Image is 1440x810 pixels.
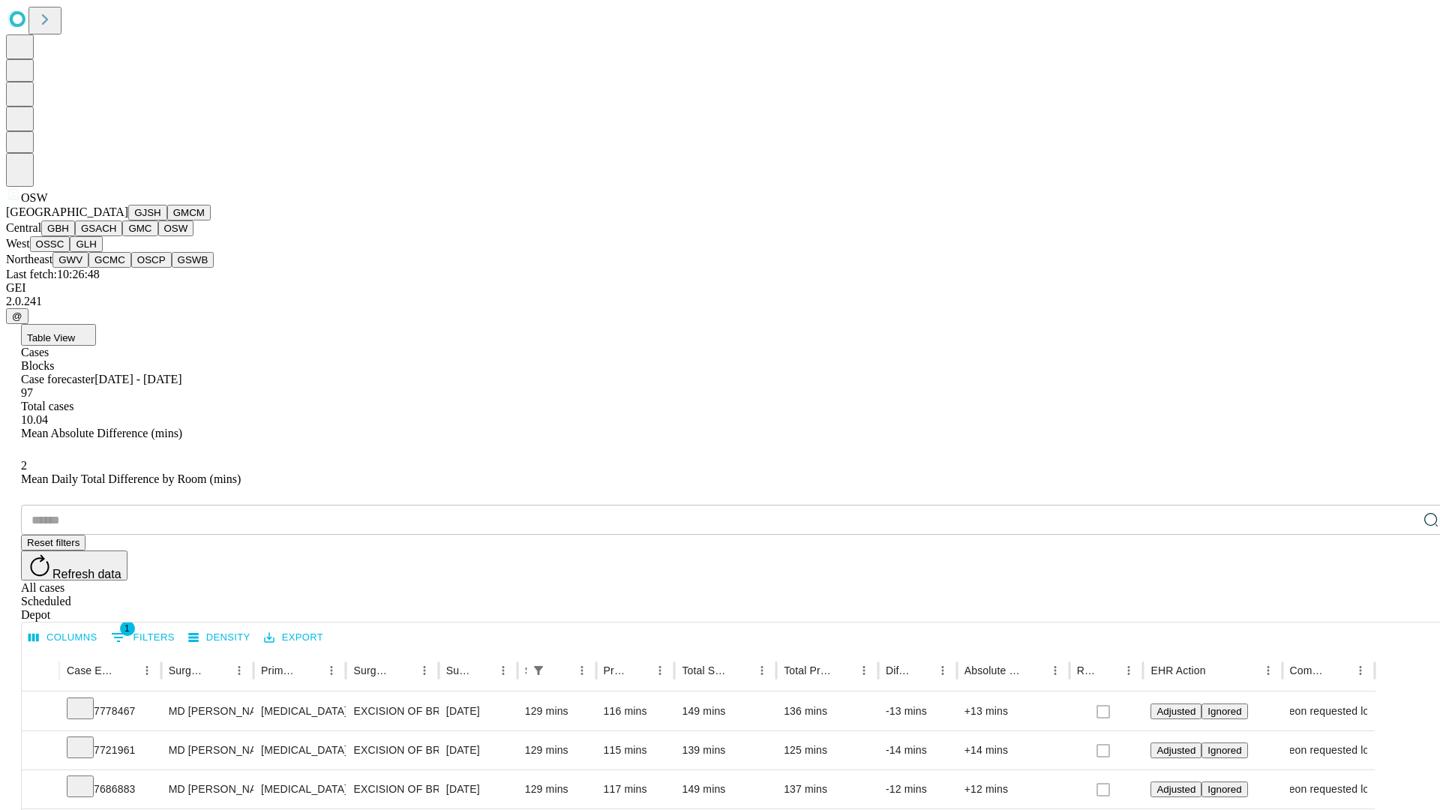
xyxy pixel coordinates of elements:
[1024,660,1045,681] button: Sort
[1150,703,1201,719] button: Adjusted
[1201,703,1247,719] button: Ignored
[6,281,1434,295] div: GEI
[730,660,751,681] button: Sort
[964,731,1062,769] div: +14 mins
[107,625,178,649] button: Show filters
[260,626,327,649] button: Export
[525,664,526,676] div: Scheduled In Room Duration
[911,660,932,681] button: Sort
[784,770,871,808] div: 137 mins
[169,692,246,730] div: MD [PERSON_NAME] A Md
[604,692,667,730] div: 116 mins
[25,626,101,649] button: Select columns
[29,738,52,764] button: Expand
[1207,660,1228,681] button: Sort
[29,777,52,803] button: Expand
[1290,692,1367,730] div: Surgeon requested longer
[446,770,510,808] div: [DATE]
[1156,745,1195,756] span: Adjusted
[21,191,48,204] span: OSW
[784,731,871,769] div: 125 mins
[1290,731,1367,769] div: Surgeon requested longer
[784,664,831,676] div: Total Predicted Duration
[649,660,670,681] button: Menu
[1258,660,1279,681] button: Menu
[604,770,667,808] div: 117 mins
[29,699,52,725] button: Expand
[1207,706,1241,717] span: Ignored
[136,660,157,681] button: Menu
[832,660,853,681] button: Sort
[1201,742,1247,758] button: Ignored
[1266,731,1390,769] span: Surgeon requested longer
[682,770,769,808] div: 149 mins
[6,205,128,218] span: [GEOGRAPHIC_DATA]
[21,386,33,399] span: 97
[261,731,338,769] div: [MEDICAL_DATA]
[30,236,70,252] button: OSSC
[1290,770,1367,808] div: Surgeon requested longer
[446,731,510,769] div: [DATE]
[550,660,571,681] button: Sort
[784,692,871,730] div: 136 mins
[261,770,338,808] div: [MEDICAL_DATA]
[446,692,510,730] div: [DATE]
[932,660,953,681] button: Menu
[6,308,28,324] button: @
[853,660,874,681] button: Menu
[525,731,589,769] div: 129 mins
[6,295,1434,308] div: 2.0.241
[886,692,949,730] div: -13 mins
[1350,660,1371,681] button: Menu
[493,660,514,681] button: Menu
[6,221,41,234] span: Central
[6,268,100,280] span: Last fetch: 10:26:48
[321,660,342,681] button: Menu
[682,692,769,730] div: 149 mins
[169,770,246,808] div: MD [PERSON_NAME] A Md
[128,205,167,220] button: GJSH
[751,660,772,681] button: Menu
[964,770,1062,808] div: +12 mins
[21,550,127,580] button: Refresh data
[1045,660,1066,681] button: Menu
[169,664,206,676] div: Surgeon Name
[414,660,435,681] button: Menu
[67,731,154,769] div: 7721961
[682,664,729,676] div: Total Scheduled Duration
[528,660,549,681] button: Show filters
[70,236,102,252] button: GLH
[12,310,22,322] span: @
[88,252,131,268] button: GCMC
[1207,745,1241,756] span: Ignored
[21,324,96,346] button: Table View
[525,770,589,808] div: 129 mins
[261,664,298,676] div: Primary Service
[67,692,154,730] div: 7778467
[682,731,769,769] div: 139 mins
[1150,664,1205,676] div: EHR Action
[115,660,136,681] button: Sort
[528,660,549,681] div: 1 active filter
[1156,706,1195,717] span: Adjusted
[964,664,1022,676] div: Absolute Difference
[1266,692,1390,730] span: Surgeon requested longer
[353,692,430,730] div: EXCISION OF BREAST LESION RADIOLOGICAL MARKER
[1290,664,1327,676] div: Comments
[886,664,910,676] div: Difference
[1150,781,1201,797] button: Adjusted
[21,459,27,472] span: 2
[472,660,493,681] button: Sort
[1097,660,1118,681] button: Sort
[27,332,75,343] span: Table View
[208,660,229,681] button: Sort
[21,413,48,426] span: 10.04
[6,237,30,250] span: West
[353,664,391,676] div: Surgery Name
[964,692,1062,730] div: +13 mins
[261,692,338,730] div: [MEDICAL_DATA]
[1266,770,1390,808] span: Surgeon requested longer
[167,205,211,220] button: GMCM
[21,472,241,485] span: Mean Daily Total Difference by Room (mins)
[172,252,214,268] button: GSWB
